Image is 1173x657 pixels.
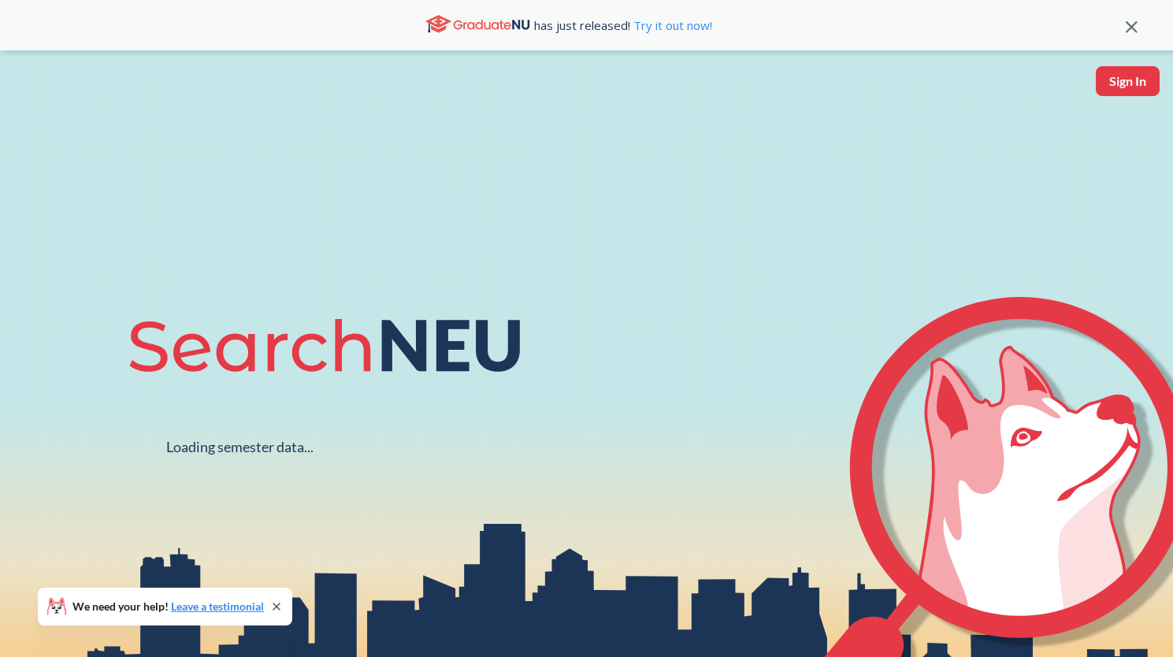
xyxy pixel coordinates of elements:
[16,66,53,119] a: sandbox logo
[72,601,264,612] span: We need your help!
[534,17,712,34] span: has just released!
[171,599,264,613] a: Leave a testimonial
[166,438,314,456] div: Loading semester data...
[630,17,712,33] a: Try it out now!
[16,66,53,114] img: sandbox logo
[1096,66,1160,96] button: Sign In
